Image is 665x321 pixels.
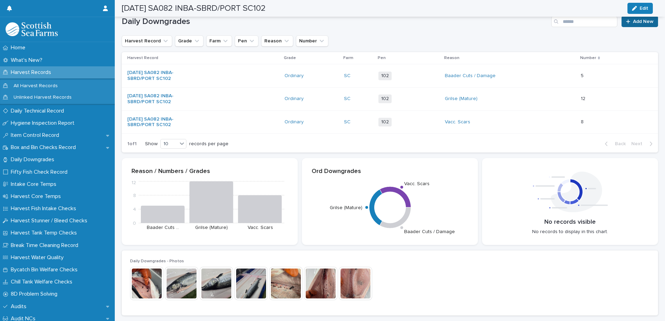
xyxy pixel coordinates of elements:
[147,225,179,230] text: Baader Cuts …
[131,180,136,185] tspan: 12
[329,205,362,210] text: Grilse (Mature)
[284,54,296,62] p: Grade
[8,120,80,126] p: Hygiene Inspection Report
[445,73,496,79] a: Baader Cuts / Damage
[8,291,63,297] p: 8D Problem Solving
[8,94,77,100] p: Unlinked Harvest Records
[344,96,351,102] a: SC
[122,87,658,110] tr: [DATE] SA082 INBA-SBRD/PORT SC102 Ordinary SC 102Grilse (Mature) 1212
[631,141,647,146] span: Next
[378,94,392,103] span: 102
[8,132,65,139] p: Item Control Record
[8,217,93,224] p: Harvest Stunner / Bleed Checks
[581,118,585,125] p: 8
[285,73,304,79] a: Ordinary
[8,108,70,114] p: Daily Technical Record
[133,207,136,212] tspan: 4
[8,156,60,163] p: Daily Downgrades
[8,144,81,151] p: Box and Bin Checks Record
[133,221,136,226] tspan: 0
[285,96,304,102] a: Ordinary
[404,181,429,186] text: Vacc. Scars
[8,83,63,89] p: All Harvest Records
[312,168,468,175] p: Ord Downgrades
[344,73,351,79] a: SC
[8,242,84,249] p: Break Time Cleaning Record
[131,168,288,175] p: Reason / Numbers / Grades
[195,225,228,230] text: Grilse (Mature)
[8,254,69,261] p: Harvest Water Quality
[145,141,158,147] p: Show
[445,119,470,125] a: Vacc. Scars
[127,54,158,62] p: Harvest Record
[445,96,478,102] a: Grilse (Mature)
[261,35,293,47] button: Reason
[8,44,31,51] p: Home
[127,116,185,128] a: [DATE] SA082 INBA-SBRD/PORT SC102
[235,35,258,47] button: Pen
[248,225,273,230] text: Vacc. Scars
[122,110,658,134] tr: [DATE] SA082 INBA-SBRD/PORT SC102 Ordinary SC 102Vacc. Scars 88
[8,266,83,273] p: Bycatch Bin Welfare Checks
[581,94,587,102] p: 12
[189,141,229,147] p: records per page
[122,135,142,153] p: 1 of 1
[8,193,66,200] p: Harvest Core Temps
[8,230,82,236] p: Harvest Tank Temp Checks
[622,16,658,27] a: Add New
[532,228,608,235] p: No records to display in this chart.
[8,279,78,285] p: Chill Tank Welfare Checks
[611,141,626,146] span: Back
[8,181,62,188] p: Intake Core Temps
[122,35,172,47] button: Harvest Record
[581,72,585,79] p: 5
[344,119,351,125] a: SC
[8,57,48,64] p: What's New?
[127,70,185,82] a: [DATE] SA082 INBA-SBRD/PORT SC102
[161,140,177,148] div: 10
[122,64,658,88] tr: [DATE] SA082 INBA-SBRD/PORT SC102 Ordinary SC 102Baader Cuts / Damage 55
[580,54,596,62] p: Number
[6,22,58,36] img: mMrefqRFQpe26GRNOUkG
[599,141,628,147] button: Back
[444,54,459,62] p: Reason
[175,35,203,47] button: Grade
[127,93,185,105] a: [DATE] SA082 INBA-SBRD/PORT SC102
[133,193,136,198] tspan: 8
[628,141,658,147] button: Next
[551,16,617,27] input: Search
[130,259,184,263] span: Daily Downgrades - Photos
[8,303,32,310] p: Audits
[343,54,353,62] p: Farm
[8,205,82,212] p: Harvest Fish Intake Checks
[8,169,73,175] p: Fifty Fish Check Record
[378,54,386,62] p: Pen
[8,69,57,76] p: Harvest Records
[122,3,266,14] h2: [DATE] SA082 INBA-SBRD/PORT SC102
[378,118,392,126] span: 102
[378,72,392,80] span: 102
[285,119,304,125] a: Ordinary
[544,219,596,226] p: No records visible
[296,35,328,47] button: Number
[404,229,455,234] text: Baader Cuts / Damage
[640,6,648,11] span: Edit
[122,17,548,27] h1: Daily Downgrades
[627,3,653,14] button: Edit
[633,19,654,24] span: Add New
[206,35,232,47] button: Farm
